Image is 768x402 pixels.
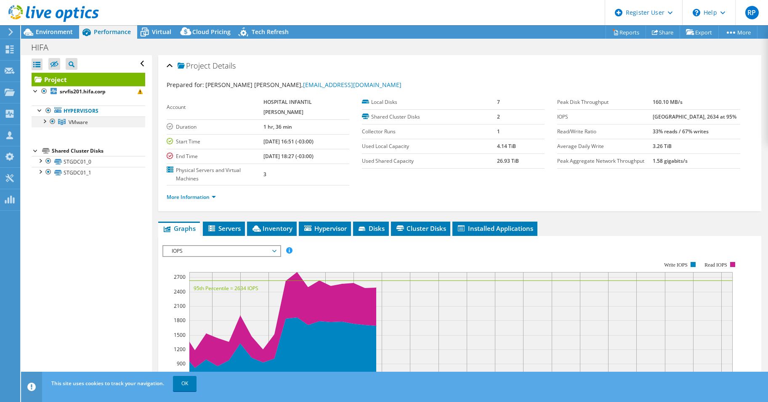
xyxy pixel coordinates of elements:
span: Graphs [162,224,196,233]
text: 2100 [174,302,186,309]
span: Servers [207,224,241,233]
a: STGDC01_0 [32,156,145,167]
div: Shared Cluster Disks [52,146,145,156]
b: 26.93 TiB [497,157,519,164]
span: This site uses cookies to track your navigation. [51,380,164,387]
b: 160.10 MB/s [653,98,683,106]
a: STGDC01_1 [32,167,145,178]
span: IOPS [167,246,276,256]
b: 3 [263,171,266,178]
span: Inventory [251,224,292,233]
label: Used Local Capacity [362,142,497,151]
a: [EMAIL_ADDRESS][DOMAIN_NAME] [303,81,401,89]
b: 1 [497,128,500,135]
label: Duration [167,123,264,131]
b: 3.26 TiB [653,143,672,150]
label: Shared Cluster Disks [362,113,497,121]
b: srvfis201.hifa.corp [60,88,106,95]
label: Read/Write Ratio [557,127,653,136]
span: VMware [69,119,88,126]
span: Cloud Pricing [192,28,231,36]
text: 2700 [174,273,186,280]
a: Hypervisors [32,106,145,116]
text: 1800 [174,317,186,324]
label: Peak Disk Throughput [557,98,653,106]
span: [PERSON_NAME] [PERSON_NAME], [205,81,401,89]
label: Used Shared Capacity [362,157,497,165]
a: Export [680,26,719,39]
b: [DATE] 18:27 (-03:00) [263,153,314,160]
span: Performance [94,28,131,36]
label: Start Time [167,138,264,146]
b: 1 hr, 36 min [263,123,292,130]
text: 2400 [174,288,186,295]
span: Installed Applications [457,224,533,233]
b: [DATE] 16:51 (-03:00) [263,138,314,145]
svg: \n [693,9,700,16]
label: Average Daily Write [557,142,653,151]
label: Account [167,103,264,111]
a: Reports [606,26,646,39]
span: Environment [36,28,73,36]
label: Prepared for: [167,81,204,89]
text: 900 [177,360,186,367]
h1: HIFA [27,43,61,52]
b: [GEOGRAPHIC_DATA], 2634 at 95% [653,113,736,120]
text: Write IOPS [664,262,688,268]
b: HOSPITAL INFANTIL [PERSON_NAME] [263,98,312,116]
span: Disks [357,224,385,233]
span: Virtual [152,28,171,36]
a: OK [173,376,197,391]
span: Project [178,62,210,70]
b: 2 [497,113,500,120]
span: Hypervisor [303,224,347,233]
label: IOPS [557,113,653,121]
a: srvfis201.hifa.corp [32,86,145,97]
a: VMware [32,116,145,127]
b: 7 [497,98,500,106]
label: Local Disks [362,98,497,106]
span: Details [213,61,236,71]
span: Tech Refresh [252,28,289,36]
span: RP [745,6,759,19]
text: Read IOPS [704,262,727,268]
text: 95th Percentile = 2634 IOPS [194,285,258,292]
text: 1200 [174,346,186,353]
label: Collector Runs [362,127,497,136]
b: 4.14 TiB [497,143,516,150]
a: More Information [167,193,216,201]
text: 1500 [174,331,186,339]
a: Share [646,26,680,39]
label: Peak Aggregate Network Throughput [557,157,653,165]
b: 1.58 gigabits/s [653,157,688,164]
a: Project [32,73,145,86]
label: End Time [167,152,264,161]
label: Physical Servers and Virtual Machines [167,166,264,183]
b: 33% reads / 67% writes [653,128,709,135]
a: More [718,26,757,39]
span: Cluster Disks [395,224,446,233]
